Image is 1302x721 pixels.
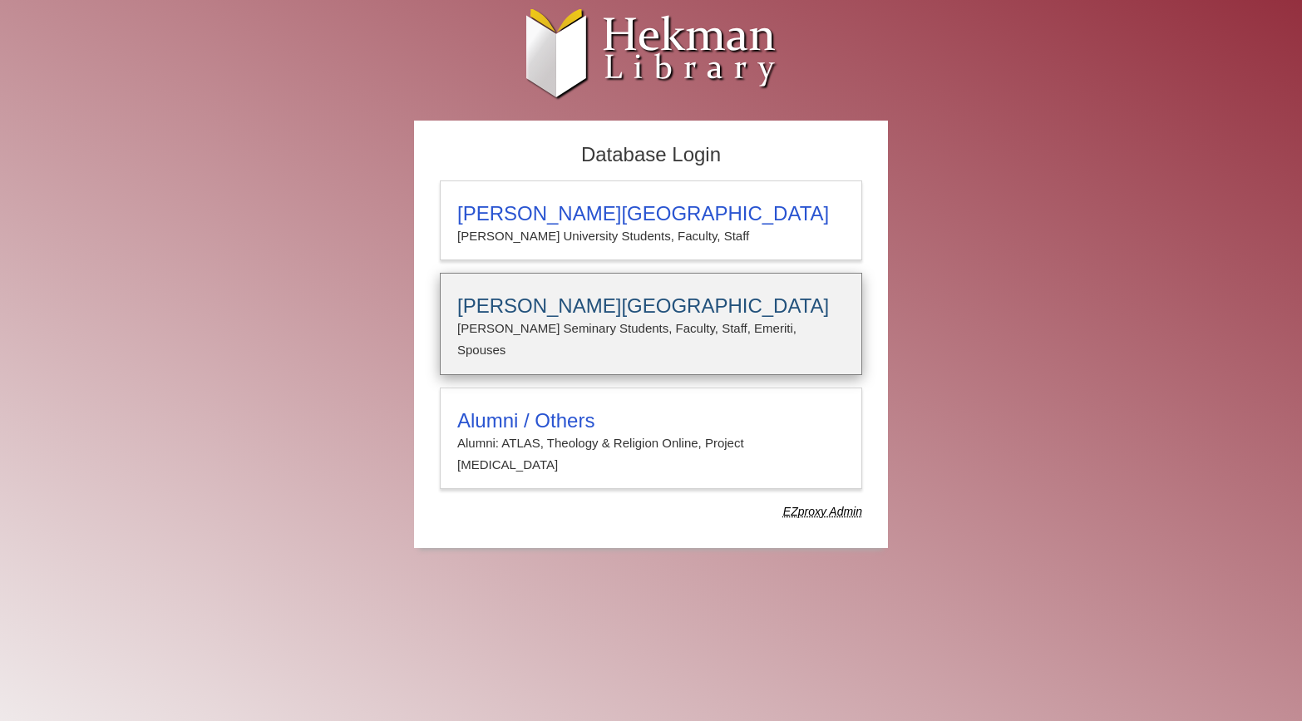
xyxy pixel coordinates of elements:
[432,138,870,172] h2: Database Login
[783,505,862,518] dfn: Use Alumni login
[440,273,862,375] a: [PERSON_NAME][GEOGRAPHIC_DATA][PERSON_NAME] Seminary Students, Faculty, Staff, Emeriti, Spouses
[457,225,845,247] p: [PERSON_NAME] University Students, Faculty, Staff
[457,409,845,432] h3: Alumni / Others
[457,294,845,318] h3: [PERSON_NAME][GEOGRAPHIC_DATA]
[457,318,845,362] p: [PERSON_NAME] Seminary Students, Faculty, Staff, Emeriti, Spouses
[457,202,845,225] h3: [PERSON_NAME][GEOGRAPHIC_DATA]
[457,409,845,477] summary: Alumni / OthersAlumni: ATLAS, Theology & Religion Online, Project [MEDICAL_DATA]
[440,180,862,260] a: [PERSON_NAME][GEOGRAPHIC_DATA][PERSON_NAME] University Students, Faculty, Staff
[457,432,845,477] p: Alumni: ATLAS, Theology & Religion Online, Project [MEDICAL_DATA]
